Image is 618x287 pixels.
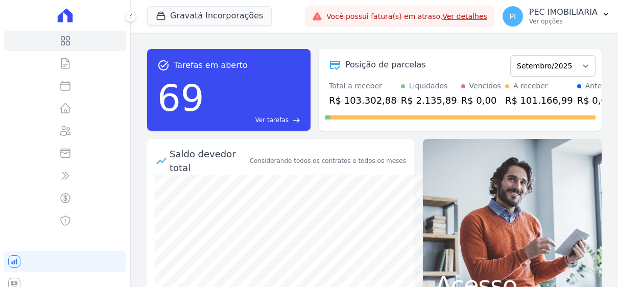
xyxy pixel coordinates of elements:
[505,93,573,107] div: R$ 101.166,99
[494,2,618,31] button: PI PEC IMOBILIARIA Ver opções
[293,116,300,124] span: east
[250,156,406,165] div: Considerando todos os contratos e todos os meses
[326,11,487,22] span: Você possui fatura(s) em atraso.
[345,59,426,71] div: Posição de parcelas
[174,59,248,71] span: Tarefas em aberto
[157,59,170,71] span: task_alt
[409,81,448,91] div: Liquidados
[401,93,457,107] div: R$ 2.135,89
[147,6,272,26] button: Gravatá Incorporações
[461,93,501,107] div: R$ 0,00
[170,147,248,175] div: Saldo devedor total
[157,71,204,125] div: 69
[442,12,487,20] a: Ver detalhes
[329,81,397,91] div: Total a receber
[510,13,516,20] span: PI
[329,93,397,107] div: R$ 103.302,88
[529,7,598,17] p: PEC IMOBILIARIA
[255,115,289,125] span: Ver tarefas
[208,115,300,125] a: Ver tarefas east
[513,81,548,91] div: A receber
[469,81,501,91] div: Vencidos
[529,17,598,26] p: Ver opções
